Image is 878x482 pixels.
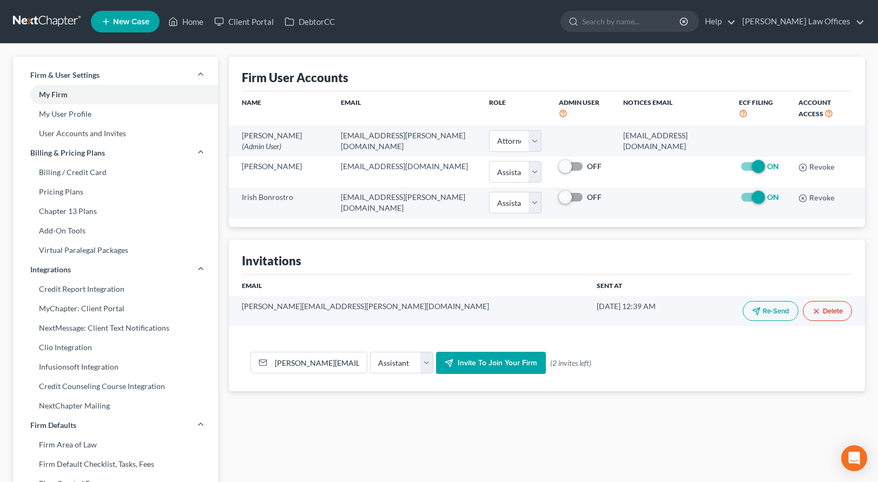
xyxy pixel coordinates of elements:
button: Invite to join your firm [436,352,546,374]
th: Notices Email [615,91,730,125]
th: Role [480,91,550,125]
a: NextMessage: Client Text Notifications [13,318,218,338]
a: [PERSON_NAME] Law Offices [737,12,864,31]
td: [EMAIL_ADDRESS][DOMAIN_NAME] [615,125,730,156]
div: Invitations [242,253,301,269]
a: Infusionsoft Integration [13,357,218,377]
span: Account Access [798,98,831,118]
button: Delete [803,301,852,321]
a: Client Portal [209,12,279,31]
input: Search by name... [582,11,681,31]
strong: OFF [587,162,602,171]
span: Invite to join your firm [458,358,537,367]
a: Credit Report Integration [13,279,218,299]
td: [PERSON_NAME] [229,157,332,188]
span: Firm & User Settings [30,70,100,81]
strong: ON [767,162,779,171]
a: Chapter 13 Plans [13,202,218,221]
a: Firm & User Settings [13,65,218,85]
a: Help [699,12,736,31]
a: DebtorCC [279,12,340,31]
a: Home [163,12,209,31]
td: [DATE] 12:39 AM [588,296,690,325]
span: New Case [113,18,149,26]
a: Credit Counseling Course Integration [13,377,218,396]
span: Integrations [30,264,71,275]
th: Name [229,91,332,125]
th: Sent At [588,275,690,296]
a: My User Profile [13,104,218,124]
td: [EMAIL_ADDRESS][PERSON_NAME][DOMAIN_NAME] [332,188,481,218]
a: MyChapter: Client Portal [13,299,218,318]
input: Email Address [271,352,367,373]
a: Firm Defaults [13,416,218,435]
a: Billing / Credit Card [13,163,218,182]
a: NextChapter Mailing [13,396,218,416]
a: Clio Integration [13,338,218,357]
td: [PERSON_NAME][EMAIL_ADDRESS][PERSON_NAME][DOMAIN_NAME] [229,296,588,325]
a: Integrations [13,260,218,279]
a: My Firm [13,85,218,104]
td: [EMAIL_ADDRESS][DOMAIN_NAME] [332,157,481,188]
td: [PERSON_NAME] [229,125,332,156]
a: Add-On Tools [13,221,218,240]
span: (2 invites left) [550,358,591,369]
div: Open Intercom Messenger [841,445,867,471]
td: Irish Bonrostro [229,188,332,218]
a: Virtual Paralegal Packages [13,240,218,260]
a: Billing & Pricing Plans [13,143,218,163]
button: Revoke [798,194,835,203]
span: Admin User [559,98,599,106]
div: Firm User Accounts [242,70,348,85]
a: Pricing Plans [13,182,218,202]
span: Billing & Pricing Plans [30,148,105,158]
a: Firm Default Checklist, Tasks, Fees [13,454,218,474]
th: Email [332,91,481,125]
td: [EMAIL_ADDRESS][PERSON_NAME][DOMAIN_NAME] [332,125,481,156]
span: (Admin User) [242,142,281,151]
th: Email [229,275,588,296]
button: Re-Send [743,301,798,321]
strong: OFF [587,192,602,202]
a: Firm Area of Law [13,435,218,454]
span: ECF Filing [739,98,773,106]
a: User Accounts and Invites [13,124,218,143]
span: Firm Defaults [30,420,76,431]
strong: ON [767,192,779,202]
button: Revoke [798,163,835,172]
